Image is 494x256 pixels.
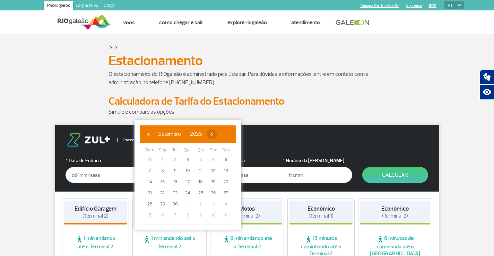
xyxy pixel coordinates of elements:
a: Atendimento [291,19,320,26]
input: dd/mm/aaaa [214,167,283,183]
a: Corporativo [73,1,101,12]
span: 31 [144,154,155,165]
span: 15 [157,176,168,187]
span: 1 [157,154,168,165]
h2: Calculadora de Tarifa do Estacionamento [109,95,386,108]
span: 1 min andando até o Terminal 2 [64,235,127,250]
span: 3 [208,198,219,210]
button: Setembro [154,129,185,139]
span: 22 [157,187,168,198]
span: 10 [182,165,193,176]
button: Abrir recursos assistivos. [479,85,494,100]
button: Calcular [362,167,428,183]
input: dd/mm/aaaa [66,167,135,183]
button: Abrir tradutor de língua de sinais. [479,69,494,85]
span: Setembro [158,131,181,138]
button: ‹ [143,129,154,139]
span: (Terminal 1) [309,213,333,219]
a: Explore RIOgaleão [227,19,267,26]
span: 2 [170,154,181,165]
a: Compra On-line GaleOn [361,3,399,8]
span: 19 [208,176,219,187]
th: weekday [182,147,194,154]
th: weekday [219,147,232,154]
th: weekday [169,147,182,154]
strong: Edifício Garagem [75,205,116,212]
span: 4 [195,154,206,165]
th: weekday [194,147,207,154]
span: 11 [220,210,232,221]
a: > [110,43,112,51]
strong: Motos [239,205,255,212]
span: 28 [144,198,155,210]
p: O estacionamento do RIOgaleão é administrado pela Estapar. Para dúvidas e informações, entre em c... [109,70,386,87]
span: 12 [208,165,219,176]
span: 7 [144,165,155,176]
bs-datepicker-navigation-view: ​ ​ ​ [143,130,217,136]
span: 6 [220,154,232,165]
span: 14 [144,176,155,187]
th: weekday [156,147,169,154]
a: Passageiros [44,1,73,12]
span: 11 [195,165,206,176]
span: Parceiro Oficial [117,138,153,142]
span: 24 [182,187,193,198]
a: RQS [429,3,436,8]
span: 23 [170,187,181,198]
span: 5 [208,154,219,165]
span: 1 [182,198,193,210]
span: 4 [220,198,232,210]
span: 5 [144,210,155,221]
label: Horário da [PERSON_NAME] [283,157,352,164]
th: weekday [144,147,156,154]
strong: Econômico [307,205,335,212]
span: (Terminal 2) [234,213,260,219]
a: Como chegar e sair [159,19,203,26]
span: 25 [195,187,206,198]
span: 1 min andando até o Terminal 2 [135,235,205,250]
span: 27 [220,187,232,198]
span: 16 [170,176,181,187]
a: Cargo [101,1,118,12]
span: 10 [208,210,219,221]
a: Voos [123,19,135,26]
button: › [207,129,217,139]
span: 9 [195,210,206,221]
span: 7 [170,210,181,221]
label: Data de Entrada [66,157,135,164]
span: 26 [208,187,219,198]
span: (Terminal 2) [83,213,109,219]
span: 21 [144,187,155,198]
span: 2 [195,198,206,210]
h1: Estacionamento [109,55,386,67]
strong: Econômico [381,205,409,212]
span: 29 [157,198,168,210]
th: weekday [207,147,220,154]
span: 9 [170,165,181,176]
label: Data da Saída [214,157,283,164]
p: Simule e compare as opções. [109,108,386,116]
span: 3 [182,154,193,165]
span: 30 [170,198,181,210]
span: 6 min andando até o Terminal 2 [212,235,282,250]
span: 18 [195,176,206,187]
span: 6 [157,210,168,221]
span: 8 [182,210,193,221]
span: (Terminal 2) [382,213,408,219]
bs-datepicker-container: calendar [135,120,241,230]
span: 20 [220,176,232,187]
a: > [115,43,118,51]
input: hh:mm [283,167,352,183]
img: logo-zul.png [66,133,111,147]
span: 2025 [190,131,202,138]
span: 8 [157,165,168,176]
span: 17 [182,176,193,187]
a: Imprensa [406,3,422,8]
button: 2025 [185,129,207,139]
div: Plugin de acessibilidade da Hand Talk. [479,69,494,100]
span: 13 [220,165,232,176]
